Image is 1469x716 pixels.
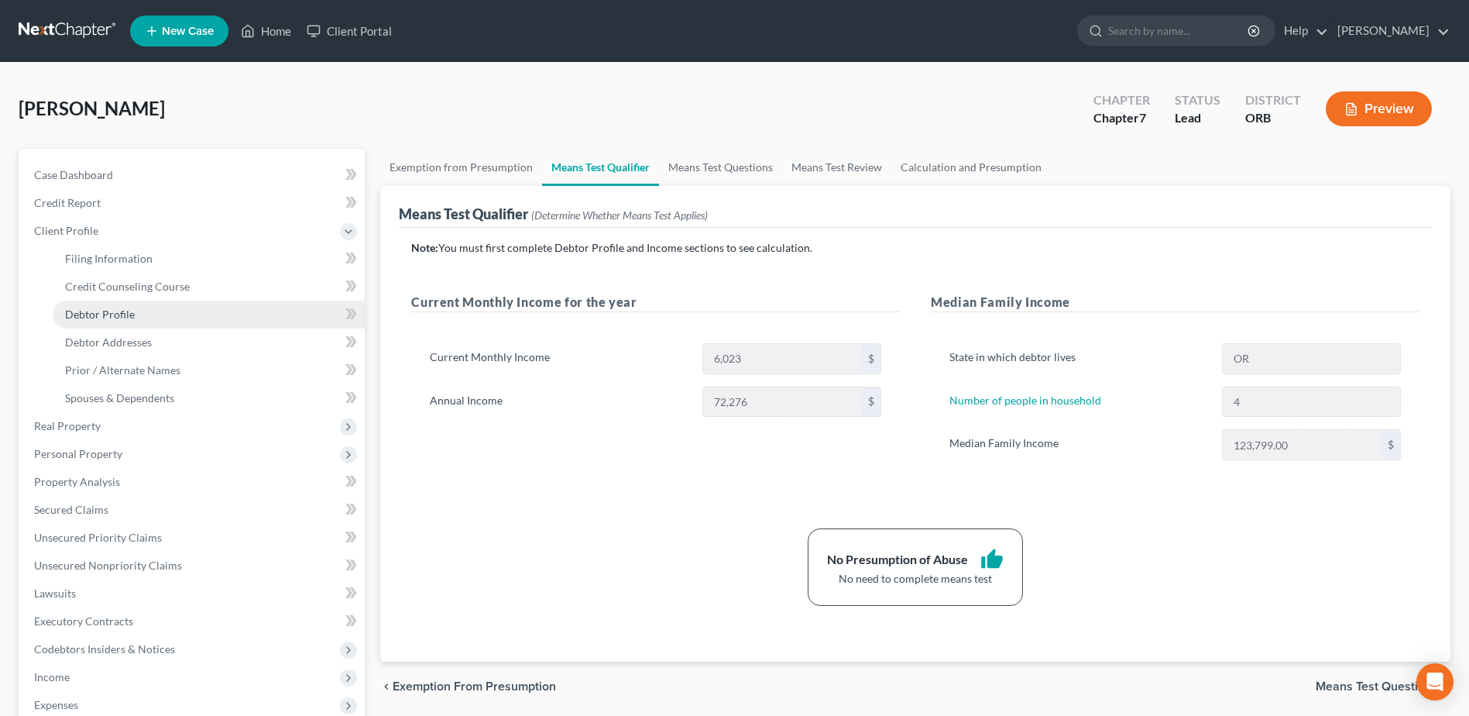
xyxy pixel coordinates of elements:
[1223,387,1400,417] input: --
[65,336,152,349] span: Debtor Addresses
[34,670,70,683] span: Income
[22,161,365,189] a: Case Dashboard
[22,524,365,552] a: Unsecured Priority Claims
[393,680,556,693] span: Exemption from Presumption
[1316,680,1450,693] button: Means Test Questions chevron_right
[422,387,695,418] label: Annual Income
[931,293,1419,312] h5: Median Family Income
[65,363,180,377] span: Prior / Alternate Names
[34,614,133,628] span: Executory Contracts
[22,552,365,580] a: Unsecured Nonpriority Claims
[1330,17,1450,45] a: [PERSON_NAME]
[34,196,101,209] span: Credit Report
[411,240,1419,256] p: You must first complete Debtor Profile and Income sections to see calculation.
[53,273,365,301] a: Credit Counseling Course
[942,343,1214,374] label: State in which debtor lives
[65,308,135,321] span: Debtor Profile
[891,149,1051,186] a: Calculation and Presumption
[1326,91,1432,126] button: Preview
[34,168,113,181] span: Case Dashboard
[862,344,880,373] div: $
[1223,430,1381,460] input: 0.00
[1139,110,1146,125] span: 7
[827,571,1004,587] div: No need to complete means test
[659,149,782,186] a: Means Test Questions
[1276,17,1328,45] a: Help
[380,149,542,186] a: Exemption from Presumption
[1223,344,1400,373] input: State
[53,301,365,329] a: Debtor Profile
[1175,91,1220,109] div: Status
[942,429,1214,460] label: Median Family Income
[542,149,659,186] a: Means Test Qualifier
[1245,91,1301,109] div: District
[22,608,365,635] a: Executory Contracts
[380,680,556,693] button: chevron_left Exemption from Presumption
[862,387,880,417] div: $
[949,394,1101,407] a: Number of people in household
[703,387,862,417] input: 0.00
[782,149,891,186] a: Means Test Review
[1416,663,1454,701] div: Open Intercom Messenger
[162,26,214,37] span: New Case
[34,224,98,237] span: Client Profile
[1316,680,1438,693] span: Means Test Questions
[34,475,120,488] span: Property Analysis
[65,252,153,265] span: Filing Information
[34,698,78,711] span: Expenses
[53,356,365,384] a: Prior / Alternate Names
[1245,109,1301,127] div: ORB
[53,329,365,356] a: Debtor Addresses
[827,551,968,569] div: No Presumption of Abuse
[22,468,365,496] a: Property Analysis
[1381,430,1400,460] div: $
[65,280,190,293] span: Credit Counseling Course
[34,503,108,516] span: Secured Claims
[34,559,182,572] span: Unsecured Nonpriority Claims
[22,496,365,524] a: Secured Claims
[34,642,175,656] span: Codebtors Insiders & Notices
[980,548,1004,571] i: thumb_up
[1108,16,1250,45] input: Search by name...
[233,17,299,45] a: Home
[34,419,101,432] span: Real Property
[1093,91,1150,109] div: Chapter
[53,384,365,412] a: Spouses & Dependents
[531,208,708,222] span: (Determine Whether Means Test Applies)
[34,531,162,544] span: Unsecured Priority Claims
[299,17,400,45] a: Client Portal
[19,97,165,119] span: [PERSON_NAME]
[22,189,365,217] a: Credit Report
[703,344,862,373] input: 0.00
[34,587,76,600] span: Lawsuits
[1093,109,1150,127] div: Chapter
[411,241,438,254] strong: Note:
[422,343,695,374] label: Current Monthly Income
[34,447,122,460] span: Personal Property
[1175,109,1220,127] div: Lead
[399,205,708,223] div: Means Test Qualifier
[65,391,174,404] span: Spouses & Dependents
[380,680,393,693] i: chevron_left
[22,580,365,608] a: Lawsuits
[411,293,900,312] h5: Current Monthly Income for the year
[53,245,365,273] a: Filing Information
